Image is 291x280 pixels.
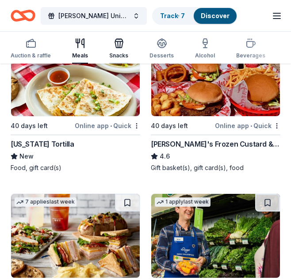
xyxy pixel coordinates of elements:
[195,52,215,59] div: Alcohol
[151,194,280,278] img: Image for Kroger
[236,34,265,64] button: Beverages
[152,7,237,25] button: Track· 7Discover
[250,122,252,129] span: •
[151,32,280,172] a: Image for Freddy's Frozen Custard & Steakburgers9 applieslast week40 days leftOnline app•Quick[PE...
[11,5,35,26] a: Home
[11,52,51,59] div: Auction & raffle
[149,52,174,59] div: Desserts
[160,151,170,162] span: 4.6
[11,121,48,131] div: 40 days left
[11,163,140,172] div: Food, gift card(s)
[201,12,230,19] a: Discover
[151,121,188,131] div: 40 days left
[11,32,140,172] a: Image for California Tortilla2 applieslast week40 days leftOnline app•Quick[US_STATE] TortillaNew...
[11,34,51,64] button: Auction & raffle
[109,34,128,64] button: Snacks
[236,52,265,59] div: Beverages
[72,52,88,59] div: Meals
[160,12,185,19] a: Track· 7
[155,197,211,207] div: 1 apply last week
[151,139,280,149] div: [PERSON_NAME]'s Frozen Custard & Steakburgers
[15,197,77,207] div: 7 applies last week
[75,120,140,131] div: Online app Quick
[19,151,34,162] span: New
[149,34,174,64] button: Desserts
[58,11,129,21] span: [PERSON_NAME] University’s 2025 Outstanding Leaders Under 40
[151,32,280,116] img: Image for Freddy's Frozen Custard & Steakburgers
[72,34,88,64] button: Meals
[41,7,147,25] button: [PERSON_NAME] University’s 2025 Outstanding Leaders Under 40
[11,32,140,116] img: Image for California Tortilla
[215,120,280,131] div: Online app Quick
[195,34,215,64] button: Alcohol
[11,194,140,278] img: Image for McAlister's Deli
[11,139,74,149] div: [US_STATE] Tortilla
[151,163,280,172] div: Gift basket(s), gift card(s), food
[109,52,128,59] div: Snacks
[110,122,112,129] span: •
